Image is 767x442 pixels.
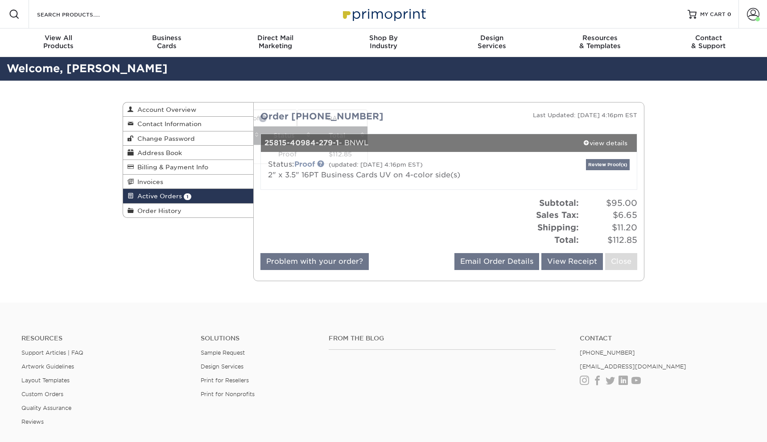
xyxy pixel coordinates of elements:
a: Contact [580,335,746,342]
a: Review Proof(s) [586,159,630,170]
a: 2" x 3.5" 16PT Business Cards UV on 4-color side(s) [268,171,460,179]
a: Close [605,253,637,270]
small: Last Updated: [DATE] 4:16pm EST [533,112,637,119]
strong: Shipping: [537,222,579,232]
div: Cards [113,34,221,50]
span: MY CART [700,11,726,18]
strong: Total: [554,235,579,245]
span: 1 [184,193,191,200]
a: Sample Request [201,349,245,356]
span: Address Book [134,149,182,156]
a: Invoices [123,175,253,189]
a: Email Order Details [454,253,539,270]
a: Contact Information [123,117,253,131]
a: Address Book [123,146,253,160]
div: & Templates [546,34,654,50]
a: Contact& Support [654,29,763,57]
a: DesignServices [437,29,546,57]
div: & Support [654,34,763,50]
a: Custom Orders [21,391,63,397]
a: View Receipt [541,253,603,270]
a: Artwork Guidelines [21,363,74,370]
strong: Subtotal: [539,198,579,208]
a: Order History [123,204,253,217]
a: Print for Nonprofits [201,391,255,397]
span: $11.20 [581,221,637,234]
span: $6.65 [581,209,637,221]
a: Support Articles | FAQ [21,349,83,356]
span: Design [437,34,546,42]
a: Direct MailMarketing [221,29,330,57]
a: BusinessCards [113,29,221,57]
img: Primoprint [339,4,428,24]
div: Industry [330,34,438,50]
span: $112.85 [581,234,637,246]
a: Billing & Payment Info [123,160,253,174]
div: Marketing [221,34,330,50]
span: Billing & Payment Info [134,164,208,171]
span: Resources [546,34,654,42]
a: View AllProducts [4,29,113,57]
a: view details [574,134,637,152]
a: Print for Resellers [201,377,249,384]
span: Contact [654,34,763,42]
span: Direct Mail [221,34,330,42]
a: Change Password [123,131,253,146]
a: [PHONE_NUMBER] [580,349,635,356]
a: Reviews [21,418,44,425]
a: [EMAIL_ADDRESS][DOMAIN_NAME] [580,363,686,370]
a: Design Services [201,363,243,370]
a: Layout Templates [21,377,70,384]
input: SEARCH PRODUCTS..... [36,9,123,20]
div: Products [4,34,113,50]
a: Resources& Templates [546,29,654,57]
div: Services [437,34,546,50]
div: Status: [261,159,511,180]
span: Order History [134,207,181,214]
strong: 25815-40984-279-1 [264,139,339,147]
strong: Sales Tax: [536,210,579,220]
a: Account Overview [123,102,253,117]
span: 0 [727,11,731,17]
span: Business [113,34,221,42]
a: Shop ByIndustry [330,29,438,57]
span: Contact Information [134,120,202,127]
div: view details [574,139,637,147]
a: Problem with your order? [260,253,369,270]
h4: Solutions [201,335,315,342]
span: $95.00 [581,197,637,209]
span: Account Overview [134,106,196,113]
a: Active Orders 1 [123,189,253,203]
div: Order [PHONE_NUMBER] [254,110,449,123]
a: Proof [294,160,315,168]
span: Invoices [134,178,163,185]
span: View All [4,34,113,42]
span: Active Orders [134,192,182,200]
span: Shop By [330,34,438,42]
h4: Resources [21,335,187,342]
span: Change Password [134,135,195,142]
small: (updated: [DATE] 4:16pm EST) [329,161,423,168]
div: - BNWL [261,134,574,152]
h4: From the Blog [329,335,556,342]
a: Quality Assurance [21,405,71,411]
